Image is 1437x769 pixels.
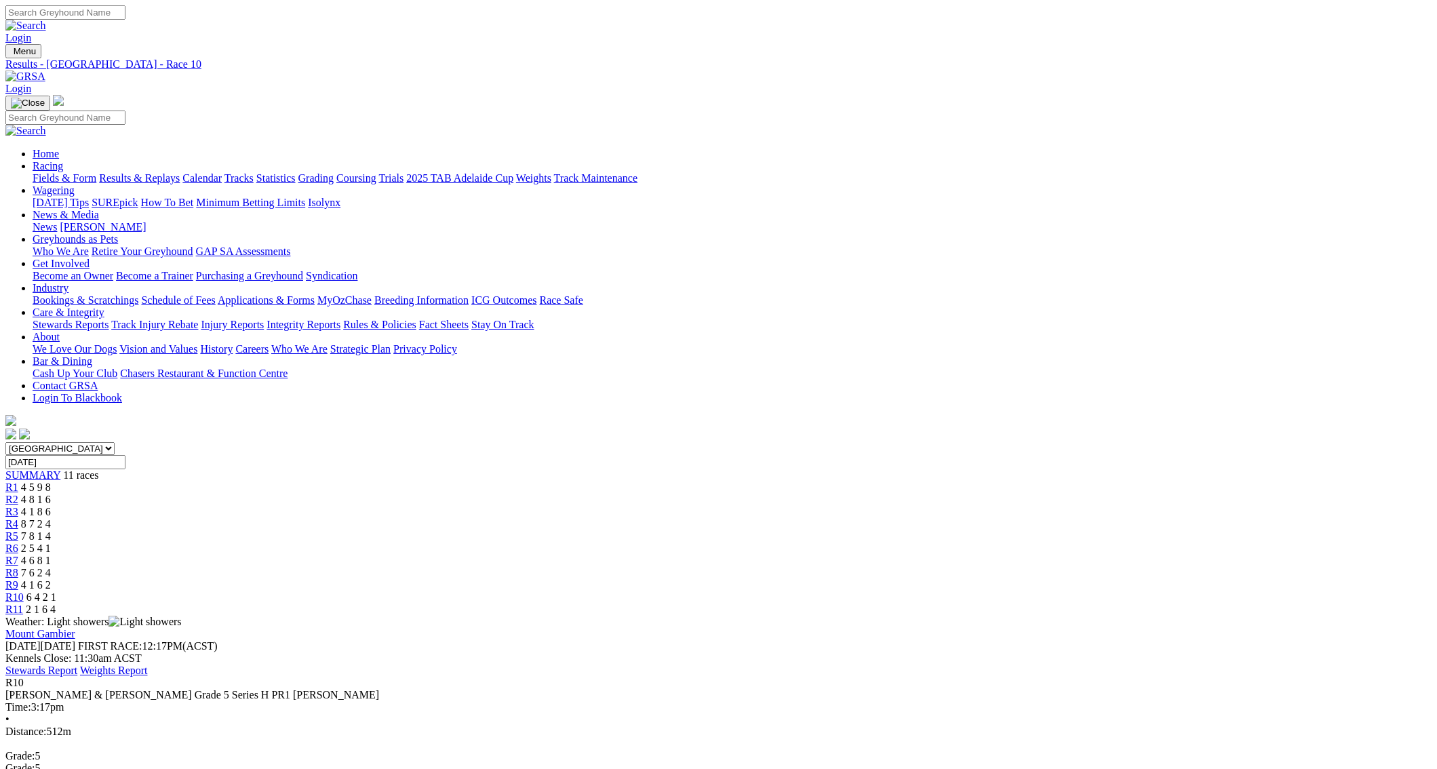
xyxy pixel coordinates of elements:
[92,197,138,208] a: SUREpick
[5,628,75,639] a: Mount Gambier
[5,750,1432,762] div: 5
[33,148,59,159] a: Home
[539,294,583,306] a: Race Safe
[374,294,469,306] a: Breeding Information
[92,245,193,257] a: Retire Your Greyhound
[5,429,16,439] img: facebook.svg
[99,172,180,184] a: Results & Replays
[60,221,146,233] a: [PERSON_NAME]
[5,640,41,652] span: [DATE]
[5,750,35,762] span: Grade:
[33,343,1432,355] div: About
[5,71,45,83] img: GRSA
[271,343,328,355] a: Who We Are
[5,530,18,542] a: R5
[218,294,315,306] a: Applications & Forms
[196,197,305,208] a: Minimum Betting Limits
[5,713,9,725] span: •
[5,555,18,566] a: R7
[5,604,23,615] a: R11
[26,591,56,603] span: 6 4 2 1
[21,530,51,542] span: 7 8 1 4
[33,233,118,245] a: Greyhounds as Pets
[33,294,138,306] a: Bookings & Scratchings
[5,652,1432,665] div: Kennels Close: 11:30am ACST
[109,616,181,628] img: Light showers
[5,506,18,517] a: R3
[201,319,264,330] a: Injury Reports
[33,221,57,233] a: News
[5,20,46,32] img: Search
[33,270,1432,282] div: Get Involved
[5,518,18,530] a: R4
[120,368,288,379] a: Chasers Restaurant & Function Centre
[5,58,1432,71] a: Results - [GEOGRAPHIC_DATA] - Race 10
[317,294,372,306] a: MyOzChase
[516,172,551,184] a: Weights
[5,481,18,493] a: R1
[5,44,41,58] button: Toggle navigation
[554,172,637,184] a: Track Maintenance
[111,319,198,330] a: Track Injury Rebate
[26,604,56,615] span: 2 1 6 4
[471,294,536,306] a: ICG Outcomes
[33,319,1432,331] div: Care & Integrity
[196,245,291,257] a: GAP SA Assessments
[33,331,60,342] a: About
[336,172,376,184] a: Coursing
[33,172,96,184] a: Fields & Form
[33,172,1432,184] div: Racing
[5,469,60,481] a: SUMMARY
[21,567,51,578] span: 7 6 2 4
[182,172,222,184] a: Calendar
[21,543,51,554] span: 2 5 4 1
[5,579,18,591] a: R9
[33,355,92,367] a: Bar & Dining
[406,172,513,184] a: 2025 TAB Adelaide Cup
[33,307,104,318] a: Care & Integrity
[21,555,51,566] span: 4 6 8 1
[5,111,125,125] input: Search
[5,125,46,137] img: Search
[116,270,193,281] a: Become a Trainer
[33,319,109,330] a: Stewards Reports
[21,481,51,493] span: 4 5 9 8
[21,494,51,505] span: 4 8 1 6
[21,518,51,530] span: 8 7 2 4
[141,197,194,208] a: How To Bet
[5,726,1432,738] div: 512m
[33,343,117,355] a: We Love Our Dogs
[33,258,90,269] a: Get Involved
[5,701,1432,713] div: 3:17pm
[343,319,416,330] a: Rules & Policies
[5,32,31,43] a: Login
[5,5,125,20] input: Search
[78,640,218,652] span: 12:17PM(ACST)
[196,270,303,281] a: Purchasing a Greyhound
[33,380,98,391] a: Contact GRSA
[33,221,1432,233] div: News & Media
[5,543,18,554] a: R6
[33,245,1432,258] div: Greyhounds as Pets
[5,701,31,713] span: Time:
[5,415,16,426] img: logo-grsa-white.png
[78,640,142,652] span: FIRST RACE:
[5,567,18,578] a: R8
[471,319,534,330] a: Stay On Track
[419,319,469,330] a: Fact Sheets
[5,616,182,627] span: Weather: Light showers
[235,343,269,355] a: Careers
[330,343,391,355] a: Strategic Plan
[308,197,340,208] a: Isolynx
[33,160,63,172] a: Racing
[378,172,403,184] a: Trials
[14,46,36,56] span: Menu
[5,726,46,737] span: Distance:
[393,343,457,355] a: Privacy Policy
